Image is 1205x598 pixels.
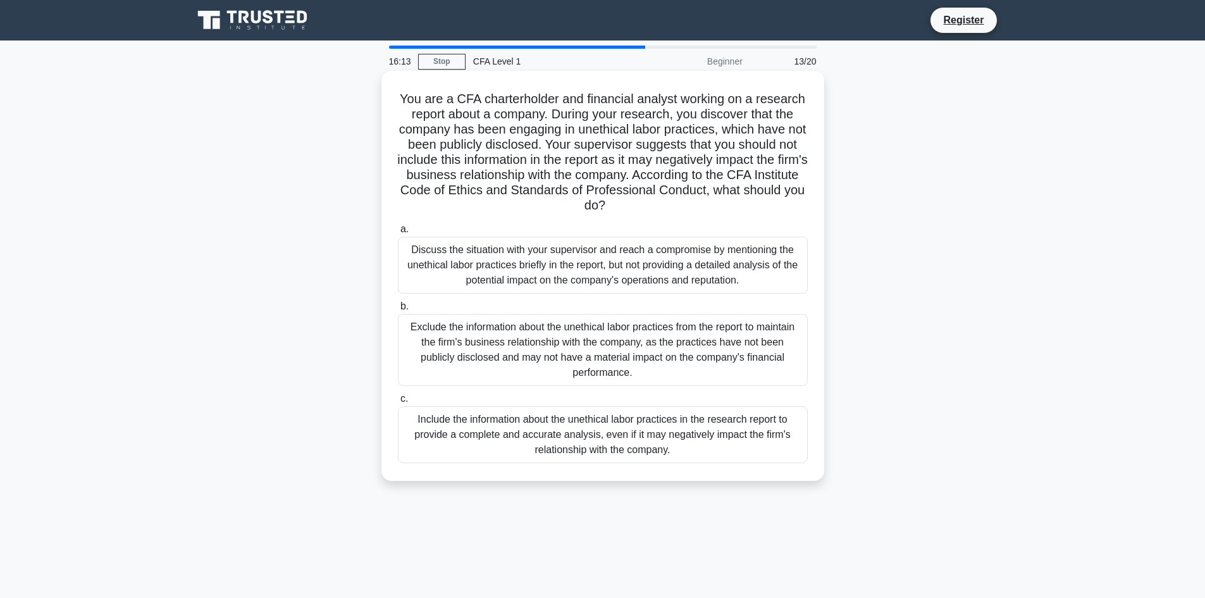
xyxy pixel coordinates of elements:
[400,301,409,311] span: b.
[381,49,418,74] div: 16:13
[466,49,640,74] div: CFA Level 1
[398,237,808,294] div: Discuss the situation with your supervisor and reach a compromise by mentioning the unethical lab...
[398,314,808,386] div: Exclude the information about the unethical labor practices from the report to maintain the firm'...
[418,54,466,70] a: Stop
[400,223,409,234] span: a.
[936,12,991,28] a: Register
[750,49,824,74] div: 13/20
[397,91,809,214] h5: You are a CFA charterholder and financial analyst working on a research report about a company. D...
[398,406,808,463] div: Include the information about the unethical labor practices in the research report to provide a c...
[640,49,750,74] div: Beginner
[400,393,408,404] span: c.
